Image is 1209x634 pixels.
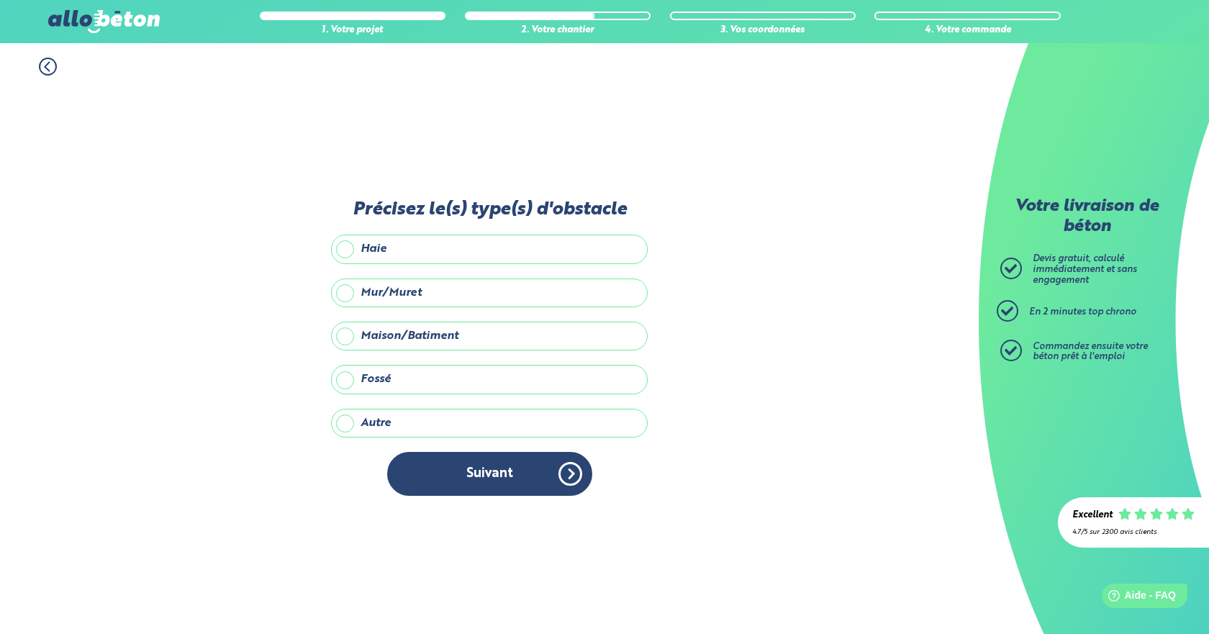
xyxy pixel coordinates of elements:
[1072,510,1113,521] div: Excellent
[1033,342,1148,362] span: Commandez ensuite votre béton prêt à l'emploi
[465,25,651,36] div: 2. Votre chantier
[48,10,159,33] img: allobéton
[670,25,856,36] div: 3. Vos coordonnées
[331,278,648,307] label: Mur/Muret
[331,365,648,394] label: Fossé
[874,25,1060,36] div: 4. Votre commande
[331,235,648,263] label: Haie
[1004,197,1169,237] p: Votre livraison de béton
[387,452,592,496] button: Suivant
[1072,528,1195,536] div: 4.7/5 sur 2300 avis clients
[331,409,648,438] label: Autre
[331,322,648,350] label: Maison/Batiment
[260,25,445,36] div: 1. Votre projet
[1029,307,1136,317] span: En 2 minutes top chrono
[1033,254,1137,284] span: Devis gratuit, calculé immédiatement et sans engagement
[1081,578,1193,618] iframe: Help widget launcher
[331,199,648,220] label: Précisez le(s) type(s) d'obstacle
